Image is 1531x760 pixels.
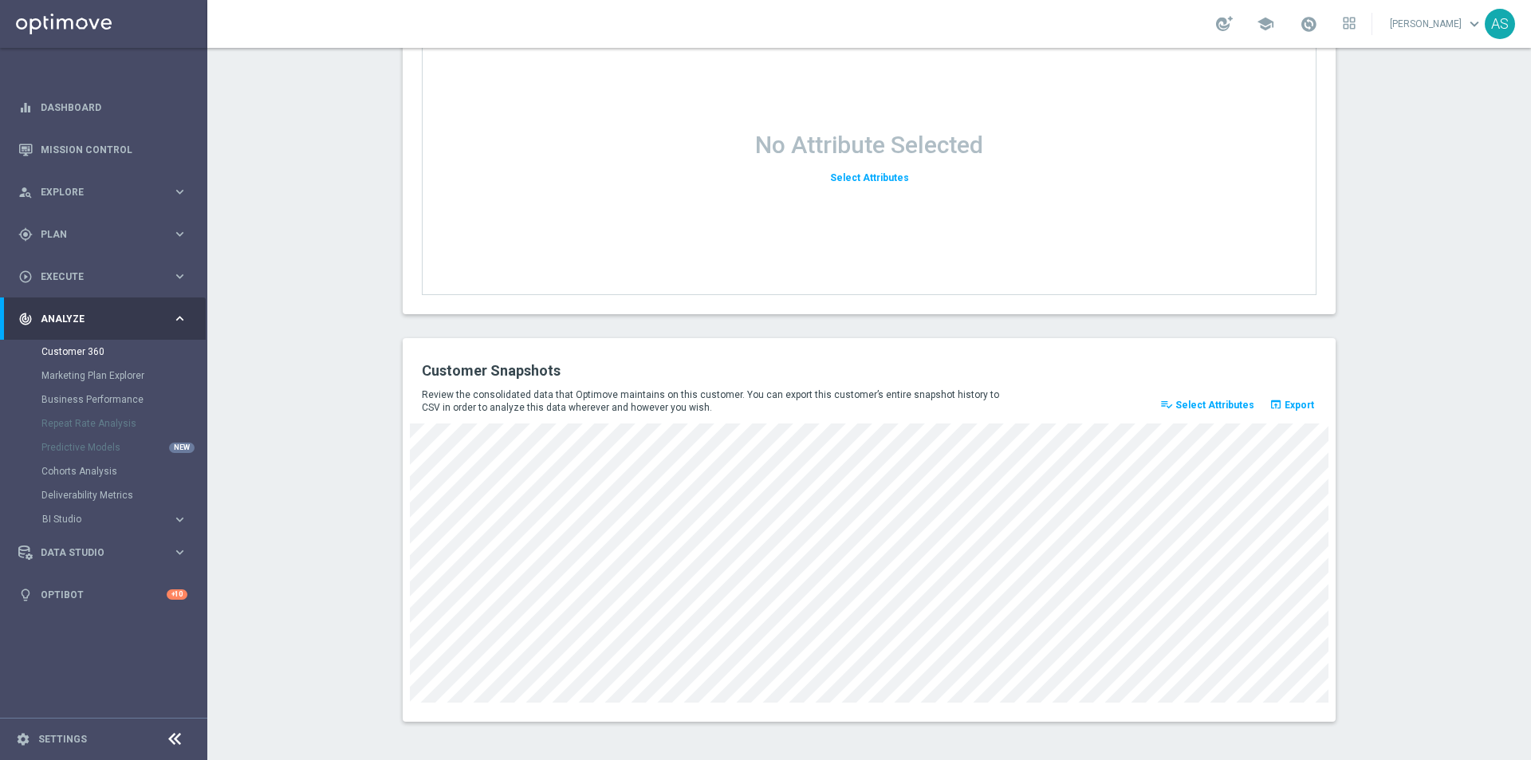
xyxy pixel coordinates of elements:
[41,507,206,531] div: BI Studio
[18,546,188,559] button: Data Studio keyboard_arrow_right
[18,101,188,114] button: equalizer Dashboard
[41,369,166,382] a: Marketing Plan Explorer
[41,187,172,197] span: Explore
[1388,12,1485,36] a: [PERSON_NAME]keyboard_arrow_down
[42,514,156,524] span: BI Studio
[41,483,206,507] div: Deliverability Metrics
[41,340,206,364] div: Customer 360
[172,311,187,326] i: keyboard_arrow_right
[830,172,909,183] span: Select Attributes
[1466,15,1483,33] span: keyboard_arrow_down
[755,131,983,159] h1: No Attribute Selected
[1285,400,1314,411] span: Export
[41,489,166,502] a: Deliverability Metrics
[41,573,167,616] a: Optibot
[41,128,187,171] a: Mission Control
[18,270,172,284] div: Execute
[41,459,206,483] div: Cohorts Analysis
[422,388,1010,414] p: Review the consolidated data that Optimove maintains on this customer. You can export this custom...
[828,167,911,189] button: Select Attributes
[1158,394,1257,416] button: playlist_add_check Select Attributes
[1257,15,1274,33] span: school
[41,513,188,526] button: BI Studio keyboard_arrow_right
[422,361,857,380] h2: Customer Snapshots
[18,185,33,199] i: person_search
[41,345,166,358] a: Customer 360
[18,312,172,326] div: Analyze
[41,388,206,412] div: Business Performance
[41,465,166,478] a: Cohorts Analysis
[18,573,187,616] div: Optibot
[41,548,172,557] span: Data Studio
[172,184,187,199] i: keyboard_arrow_right
[18,270,188,283] button: play_circle_outline Execute keyboard_arrow_right
[38,734,87,744] a: Settings
[167,589,187,600] div: +10
[18,186,188,199] button: person_search Explore keyboard_arrow_right
[169,443,195,453] div: NEW
[1175,400,1254,411] span: Select Attributes
[172,269,187,284] i: keyboard_arrow_right
[18,313,188,325] button: track_changes Analyze keyboard_arrow_right
[172,226,187,242] i: keyboard_arrow_right
[18,270,33,284] i: play_circle_outline
[18,227,172,242] div: Plan
[18,227,33,242] i: gps_fixed
[41,230,172,239] span: Plan
[18,128,187,171] div: Mission Control
[18,588,33,602] i: lightbulb
[41,314,172,324] span: Analyze
[18,589,188,601] button: lightbulb Optibot +10
[16,732,30,746] i: settings
[41,272,172,282] span: Execute
[42,514,172,524] div: BI Studio
[18,312,33,326] i: track_changes
[41,364,206,388] div: Marketing Plan Explorer
[41,393,166,406] a: Business Performance
[18,228,188,241] button: gps_fixed Plan keyboard_arrow_right
[18,185,172,199] div: Explore
[172,545,187,560] i: keyboard_arrow_right
[1269,398,1282,411] i: open_in_browser
[172,512,187,527] i: keyboard_arrow_right
[18,144,188,156] button: Mission Control
[18,86,187,128] div: Dashboard
[18,100,33,115] i: equalizer
[41,412,206,435] div: Repeat Rate Analysis
[1267,394,1317,416] button: open_in_browser Export
[18,545,172,560] div: Data Studio
[41,435,206,459] div: Predictive Models
[1485,9,1515,39] div: AS
[41,86,187,128] a: Dashboard
[1160,398,1173,411] i: playlist_add_check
